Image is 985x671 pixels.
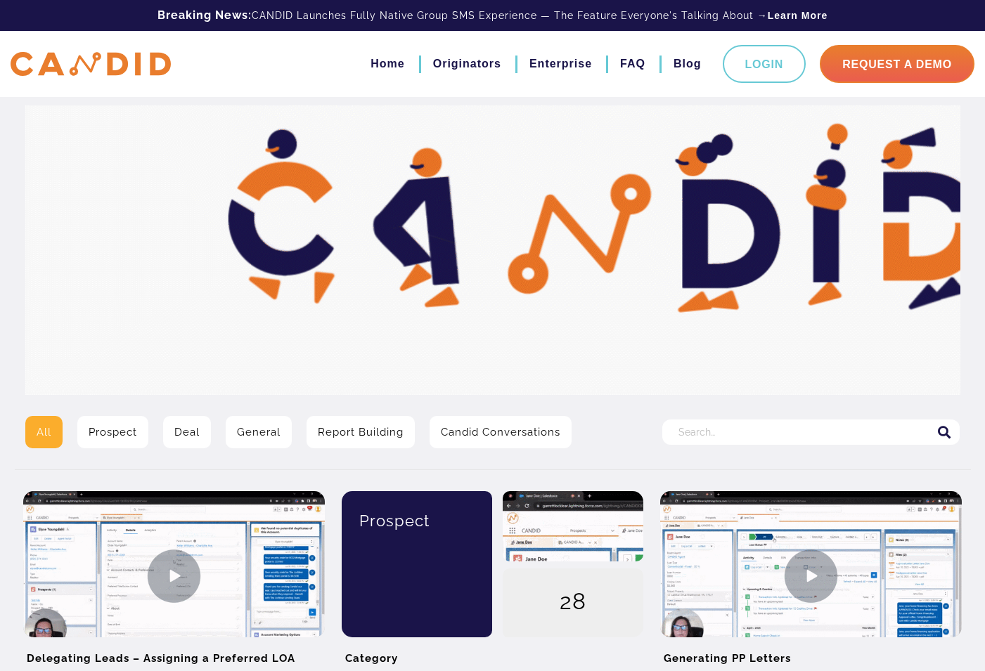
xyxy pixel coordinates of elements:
a: Login [723,45,806,83]
a: Enterprise [529,52,592,76]
a: Learn More [768,8,828,22]
img: Delegating Leads – Assigning a Preferred LOA Video [23,491,325,660]
a: FAQ [620,52,645,76]
img: CANDID APP [11,52,171,77]
a: All [25,416,63,448]
a: Deal [163,416,211,448]
b: Breaking News: [157,8,252,22]
a: Originators [433,52,501,76]
h2: Category [342,637,643,669]
a: Candid Conversations [430,416,572,448]
img: Generating PP Letters Video [660,491,962,660]
div: Prospect [352,491,482,550]
a: General [226,416,292,448]
a: Home [371,52,404,76]
img: Video Library Hero [25,105,960,395]
h2: Generating PP Letters [660,637,962,669]
div: 28 [503,568,643,639]
a: Report Building [307,416,415,448]
a: Prospect [77,416,148,448]
a: Blog [674,52,702,76]
a: Request A Demo [820,45,974,83]
h2: Delegating Leads – Assigning a Preferred LOA [23,637,325,669]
